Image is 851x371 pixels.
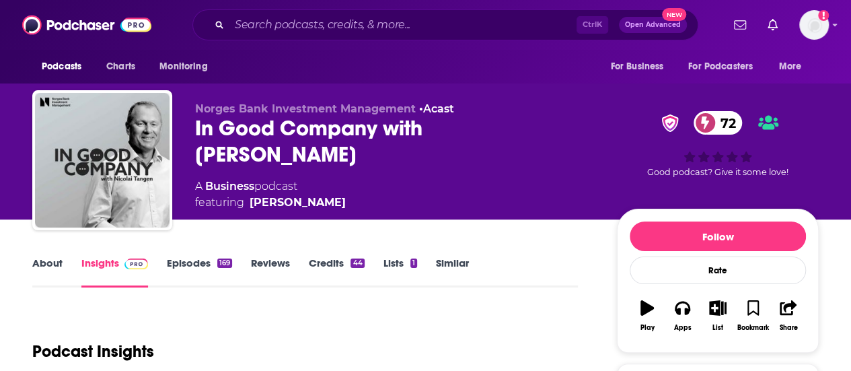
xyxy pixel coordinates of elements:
span: Podcasts [42,57,81,76]
div: Apps [674,324,692,332]
input: Search podcasts, credits, & more... [229,14,577,36]
a: Show notifications dropdown [729,13,751,36]
img: Podchaser - Follow, Share and Rate Podcasts [22,12,151,38]
img: In Good Company with Nicolai Tangen [35,93,170,228]
span: Charts [106,57,135,76]
div: 1 [410,259,417,268]
span: Open Advanced [625,22,681,28]
a: Credits44 [309,257,364,288]
a: Business [205,180,254,193]
a: Reviews [251,257,290,288]
div: A podcast [195,178,346,211]
button: Bookmark [735,292,770,340]
button: open menu [150,54,225,79]
span: More [779,57,802,76]
a: Episodes169 [167,257,232,288]
span: Ctrl K [577,16,608,34]
a: 72 [694,111,743,135]
button: open menu [679,54,772,79]
a: Nicolai Tangen [250,195,346,211]
button: Apps [665,292,700,340]
a: Acast [423,102,454,115]
img: User Profile [799,10,829,40]
button: open menu [770,54,819,79]
h1: Podcast Insights [32,341,154,362]
span: Good podcast? Give it some love! [647,167,788,177]
a: Similar [436,257,469,288]
button: List [700,292,735,340]
div: List [712,324,723,332]
span: • [419,102,454,115]
div: Share [779,324,797,332]
div: Search podcasts, credits, & more... [192,9,698,40]
button: open menu [601,54,680,79]
div: 169 [217,259,232,268]
a: Show notifications dropdown [762,13,783,36]
div: Play [640,324,655,332]
button: Open AdvancedNew [619,17,687,33]
a: InsightsPodchaser Pro [81,257,148,288]
a: About [32,257,63,288]
span: Norges Bank Investment Management [195,102,416,115]
span: 72 [707,111,743,135]
div: Rate [630,257,806,284]
img: verified Badge [657,114,683,132]
span: featuring [195,195,346,211]
div: 44 [350,259,364,268]
button: Show profile menu [799,10,829,40]
a: Charts [98,54,143,79]
div: verified Badge72Good podcast? Give it some love! [617,102,819,187]
button: open menu [32,54,99,79]
span: For Podcasters [688,57,753,76]
span: Monitoring [159,57,207,76]
svg: Add a profile image [818,10,829,21]
a: Lists1 [383,257,417,288]
span: Logged in as ryanmason4 [799,10,829,40]
button: Follow [630,222,806,251]
button: Play [630,292,665,340]
img: Podchaser Pro [124,259,148,269]
div: Bookmark [737,324,769,332]
span: For Business [610,57,663,76]
button: Share [771,292,806,340]
span: New [662,8,686,21]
